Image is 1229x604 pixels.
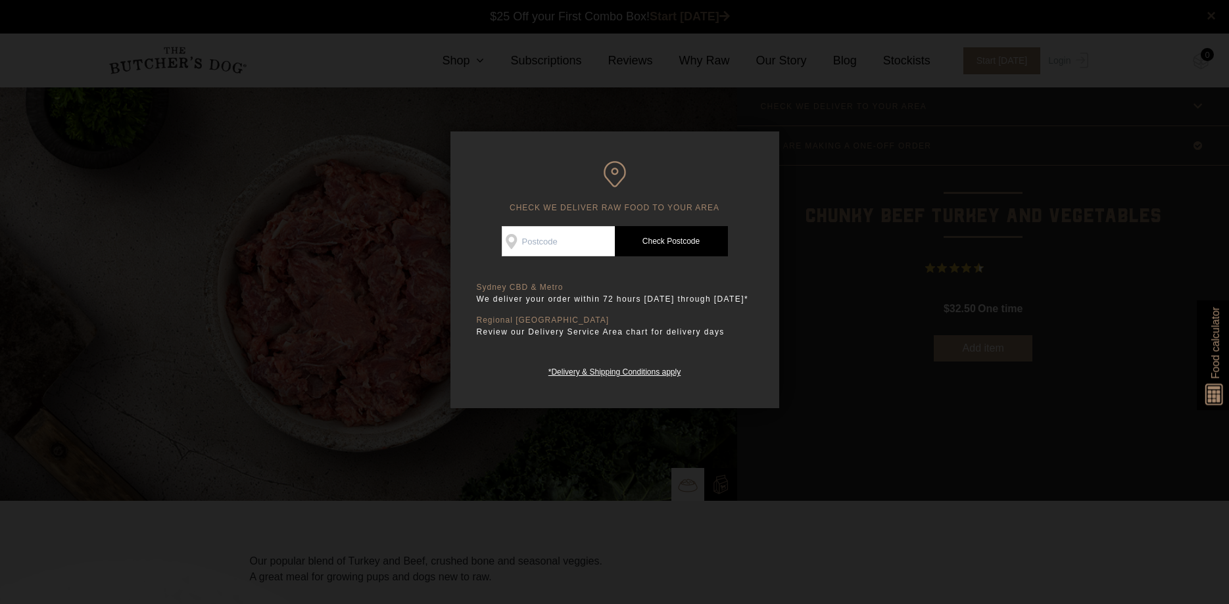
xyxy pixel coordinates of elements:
p: Regional [GEOGRAPHIC_DATA] [477,315,753,325]
input: Postcode [502,226,615,256]
a: *Delivery & Shipping Conditions apply [548,364,681,377]
a: Check Postcode [615,226,728,256]
p: Review our Delivery Service Area chart for delivery days [477,325,753,338]
p: Sydney CBD & Metro [477,283,753,292]
p: We deliver your order within 72 hours [DATE] through [DATE]* [477,292,753,306]
span: Food calculator [1207,307,1223,379]
h6: CHECK WE DELIVER RAW FOOD TO YOUR AREA [477,161,753,213]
